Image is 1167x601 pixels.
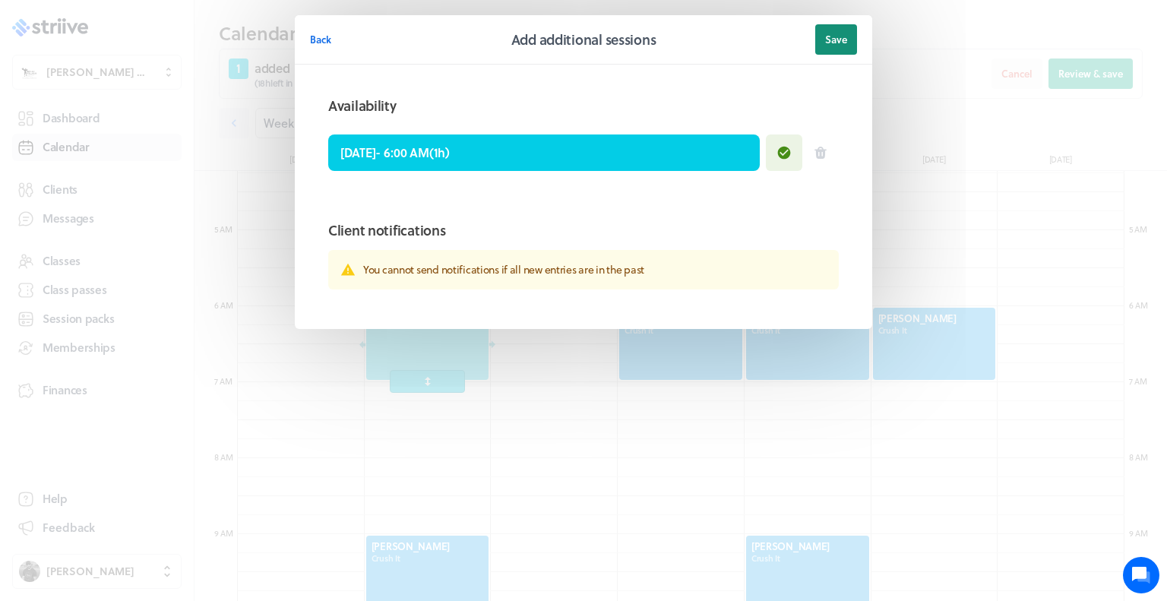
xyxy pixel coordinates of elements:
h1: Hi [23,74,281,98]
p: [DATE] - 6:00 AM ( 1h ) [340,144,450,162]
h2: Add additional sessions [511,29,656,50]
h2: Client notifications [328,220,839,241]
span: New conversation [98,186,182,198]
h3: You cannot send notifications if all new entries are in the past [363,262,827,277]
span: Save [825,33,847,46]
p: Find an answer quickly [21,236,283,255]
iframe: gist-messenger-bubble-iframe [1123,557,1159,593]
h2: Availability [328,95,397,116]
input: Search articles [44,261,271,292]
button: Save [815,24,857,55]
button: Back [310,24,331,55]
button: New conversation [24,177,280,207]
h2: We're here to help. Ask us anything! [23,101,281,150]
span: Back [310,33,331,46]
